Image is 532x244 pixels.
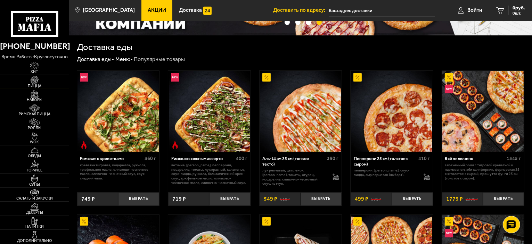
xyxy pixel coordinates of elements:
[145,155,156,161] span: 360 г
[209,192,250,206] button: Выбрать
[442,71,524,152] a: АкционныйНовинкаВсё включено
[80,163,156,181] p: креветка тигровая, моцарелла, руккола, трюфельное масло, оливково-чесночное масло, сливочно-чесно...
[81,196,95,202] span: 749 ₽
[445,217,453,226] img: Акционный
[134,56,185,63] div: Популярные товары
[280,196,290,202] s: 618 ₽
[171,141,179,149] img: Острое блюдо
[445,73,453,82] img: Акционный
[80,141,88,149] img: Острое блюдо
[351,71,433,152] img: Пепперони 25 см (толстое с сыром)
[80,217,88,226] img: Акционный
[418,155,430,161] span: 410 г
[507,155,521,161] span: 1345 г
[371,196,381,202] s: 591 ₽
[353,217,362,226] img: Акционный
[513,6,525,10] span: 0 руб.
[260,71,341,152] img: Аль-Шам 25 см (тонкое тесто)
[203,7,212,15] img: 15daf4d41897b9f0e9f617042186c801.svg
[354,156,417,167] div: Пепперони 25 см (толстое с сыром)
[80,156,143,161] div: Римская с креветками
[171,156,234,161] div: Римская с мясным ассорти
[329,4,435,17] input: Ваш адрес доставки
[317,19,322,25] button: точки переключения
[445,229,453,237] img: Новинка
[442,71,524,152] img: Всё включено
[115,56,133,62] a: Меню-
[262,156,325,167] div: Аль-Шам 25 см (тонкое тесто)
[262,73,271,82] img: Акционный
[172,196,186,202] span: 719 ₽
[169,71,250,152] img: Римская с мясным ассорти
[118,192,159,206] button: Выбрать
[327,155,339,161] span: 390 г
[80,73,88,82] img: Новинка
[353,73,362,82] img: Акционный
[301,192,342,206] button: Выбрать
[171,163,247,185] p: ветчина, [PERSON_NAME], пепперони, моцарелла, томаты, лук красный, халапеньо, соус-пицца, руккола...
[273,8,329,13] span: Доставить по адресу:
[236,155,247,161] span: 400 г
[83,8,135,13] span: [GEOGRAPHIC_DATA]
[285,19,290,25] button: точки переключения
[306,19,311,25] button: точки переключения
[513,11,525,15] span: 0 шт.
[77,56,114,62] a: Доставка еды-
[355,196,368,202] span: 499 ₽
[77,43,133,52] h1: Доставка еды
[264,196,277,202] span: 549 ₽
[295,19,301,25] button: точки переключения
[77,71,159,152] a: НовинкаОстрое блюдоРимская с креветками
[467,8,482,13] span: Войти
[262,217,271,226] img: Акционный
[445,85,453,93] img: Новинка
[466,196,478,202] s: 2306 ₽
[392,192,433,206] button: Выбрать
[351,71,433,152] a: АкционныйПепперони 25 см (толстое с сыром)
[445,156,505,161] div: Всё включено
[483,192,524,206] button: Выбрать
[260,71,342,152] a: АкционныйАль-Шам 25 см (тонкое тесто)
[168,71,251,152] a: НовинкаОстрое блюдоРимская с мясным ассорти
[262,168,327,186] p: лук репчатый, цыпленок, [PERSON_NAME], томаты, огурец, моцарелла, сливочно-чесночный соус, кетчуп.
[171,73,179,82] img: Новинка
[77,71,159,152] img: Римская с креветками
[446,196,463,202] span: 1779 ₽
[445,163,521,181] p: Запечённый ролл с тигровой креветкой и пармезаном, Эби Калифорния, Фермерская 25 см (толстое с сы...
[179,8,202,13] span: Доставка
[354,168,418,177] p: пепперони, [PERSON_NAME], соус-пицца, сыр пармезан (на борт).
[148,8,166,13] span: Акции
